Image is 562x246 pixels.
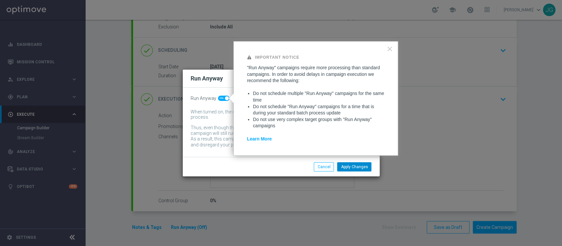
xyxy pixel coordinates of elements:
[255,55,299,60] strong: Important Notice
[253,104,385,116] li: Do not schedule "Run Anyway" campaigns for a time that is during your standard batch process update
[387,44,393,54] button: Close
[314,162,334,171] button: Cancel
[191,109,362,120] div: When turned on, the campaign will be executed regardless of your site's batch-data process.
[191,125,362,136] div: Thus, even though the batch-data process might not be complete by then, the campaign will still r...
[253,90,385,103] li: Do not schedule multiple "Run Anyway" campaigns for the same time
[247,136,272,141] a: Learn More
[337,162,371,171] button: Apply Changes
[191,96,216,101] span: Run Anyway
[253,116,385,129] li: Do not use very complex target groups with "Run Anyway" campaigns
[191,136,362,149] div: As a result, this campaign might include customers whose data has been changed and disregard your...
[191,75,223,82] h2: Run Anyway
[247,65,385,84] p: "Run Anyway" campaigns require more processing than standard campaigns. In order to avoid delays ...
